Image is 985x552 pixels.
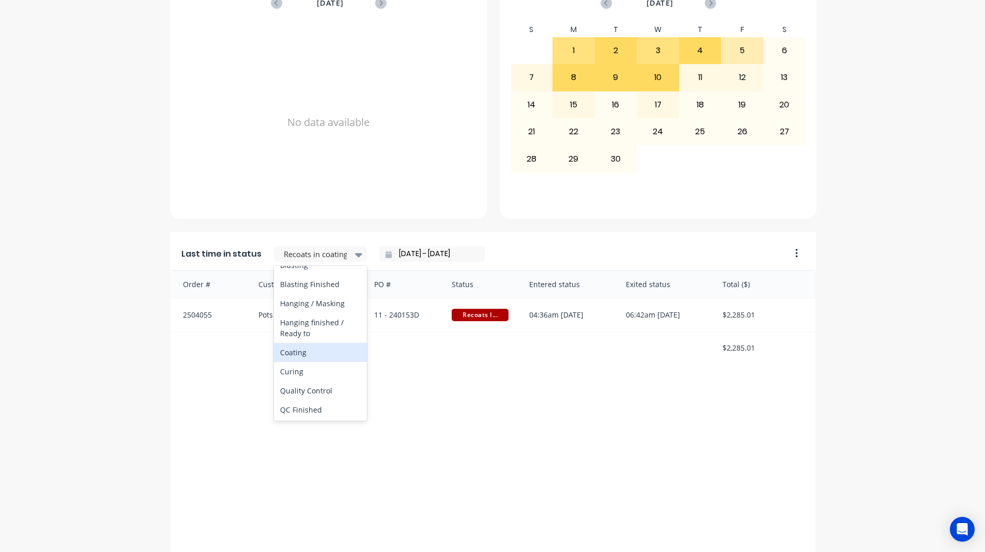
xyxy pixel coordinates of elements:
[553,65,594,90] div: 8
[595,146,637,171] div: 30
[721,119,763,145] div: 26
[274,275,367,294] div: Blasting Finished
[553,92,594,118] div: 15
[721,65,763,90] div: 12
[274,313,367,343] div: Hanging finished / Ready to
[637,38,679,64] div: 3
[764,38,805,64] div: 6
[274,419,367,438] div: Recoat
[712,332,815,364] div: $2,285.01
[274,294,367,313] div: Hanging / Masking
[441,271,519,298] div: Status
[721,38,763,64] div: 5
[274,343,367,362] div: Coating
[615,271,712,298] div: Exited status
[680,119,721,145] div: 25
[679,22,721,37] div: T
[712,271,815,298] div: Total ($)
[274,362,367,381] div: Curing
[950,517,975,542] div: Open Intercom Messenger
[764,119,805,145] div: 27
[171,271,248,298] div: Order #
[680,38,721,64] div: 4
[171,298,248,332] div: 2504055
[248,271,364,298] div: Customer
[452,309,509,321] span: Recoats i...
[764,92,805,118] div: 20
[181,248,261,260] span: Last time in status
[511,146,552,171] div: 28
[595,38,637,64] div: 2
[680,92,721,118] div: 18
[511,119,552,145] div: 21
[511,22,553,37] div: S
[721,92,763,118] div: 19
[553,146,594,171] div: 29
[595,22,637,37] div: T
[364,271,441,298] div: PO #
[595,65,637,90] div: 9
[519,298,615,332] div: 04:36am [DATE]
[248,298,364,332] div: Pots R Us
[712,298,815,332] div: $2,285.01
[615,298,712,332] div: 06:42am [DATE]
[680,65,721,90] div: 11
[364,298,441,332] div: 11 - 240153D
[181,22,476,223] div: No data available
[637,65,679,90] div: 10
[595,119,637,145] div: 23
[637,22,679,37] div: W
[274,381,367,400] div: Quality Control
[637,119,679,145] div: 24
[637,92,679,118] div: 17
[274,400,367,419] div: QC Finished
[519,271,615,298] div: Entered status
[721,22,763,37] div: F
[595,92,637,118] div: 16
[392,246,481,262] input: Filter by date
[553,119,594,145] div: 22
[764,65,805,90] div: 13
[511,92,552,118] div: 14
[511,65,552,90] div: 7
[553,38,594,64] div: 1
[552,22,595,37] div: M
[763,22,806,37] div: S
